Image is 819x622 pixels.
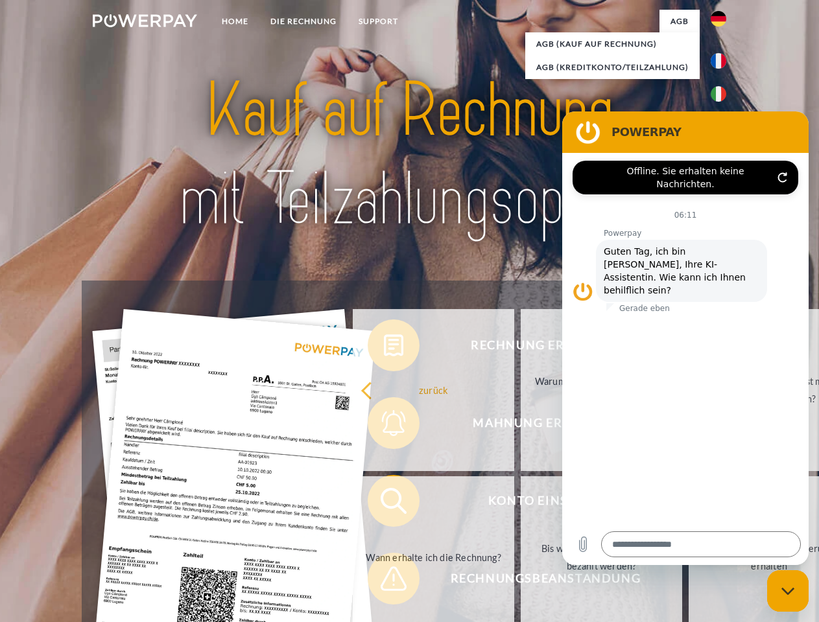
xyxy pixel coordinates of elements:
iframe: Messaging-Fenster [562,111,809,565]
a: Home [211,10,259,33]
a: AGB (Kreditkonto/Teilzahlung) [525,56,700,79]
img: de [711,11,726,27]
div: Wann erhalte ich die Rechnung? [361,548,506,566]
img: logo-powerpay-white.svg [93,14,197,27]
img: it [711,86,726,102]
a: agb [659,10,700,33]
div: Bis wann muss die Rechnung bezahlt werden? [528,540,674,575]
iframe: Schaltfläche zum Öffnen des Messaging-Fensters; Konversation läuft [767,570,809,612]
img: fr [711,53,726,69]
div: Warum habe ich eine Rechnung erhalten? [528,373,674,408]
div: zurück [361,381,506,398]
img: title-powerpay_de.svg [124,62,695,248]
a: DIE RECHNUNG [259,10,348,33]
a: SUPPORT [348,10,409,33]
a: AGB (Kauf auf Rechnung) [525,32,700,56]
